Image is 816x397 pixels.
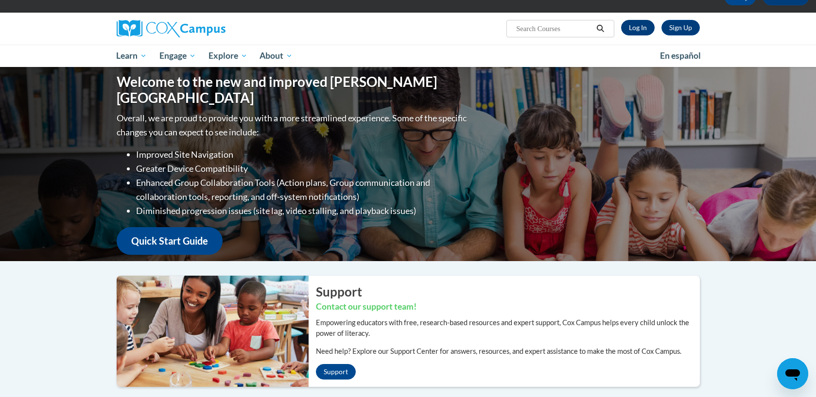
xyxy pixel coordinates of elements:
button: Search [593,23,608,34]
a: Engage [153,45,202,67]
p: Overall, we are proud to provide you with a more streamlined experience. Some of the specific cha... [117,111,469,139]
li: Improved Site Navigation [136,148,469,162]
a: Learn [110,45,154,67]
a: Explore [202,45,254,67]
span: Explore [208,50,247,62]
a: Quick Start Guide [117,227,223,255]
span: About [260,50,293,62]
h3: Contact our support team! [316,301,700,313]
div: Main menu [102,45,714,67]
a: En español [654,46,707,66]
a: Cox Campus [117,20,301,37]
img: Cox Campus [117,20,226,37]
a: About [253,45,299,67]
input: Search Courses [515,23,593,34]
iframe: Button to launch messaging window [777,358,808,389]
a: Register [661,20,700,35]
li: Diminished progression issues (site lag, video stalling, and playback issues) [136,204,469,218]
img: ... [109,276,309,386]
a: Support [316,364,356,380]
h1: Welcome to the new and improved [PERSON_NAME][GEOGRAPHIC_DATA] [117,74,469,106]
h2: Support [316,283,700,300]
a: Log In [621,20,655,35]
span: Learn [116,50,147,62]
li: Enhanced Group Collaboration Tools (Action plans, Group communication and collaboration tools, re... [136,176,469,204]
p: Need help? Explore our Support Center for answers, resources, and expert assistance to make the m... [316,346,700,357]
span: En español [660,50,701,61]
span: Engage [159,50,196,62]
p: Empowering educators with free, research-based resources and expert support, Cox Campus helps eve... [316,317,700,339]
li: Greater Device Compatibility [136,162,469,176]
